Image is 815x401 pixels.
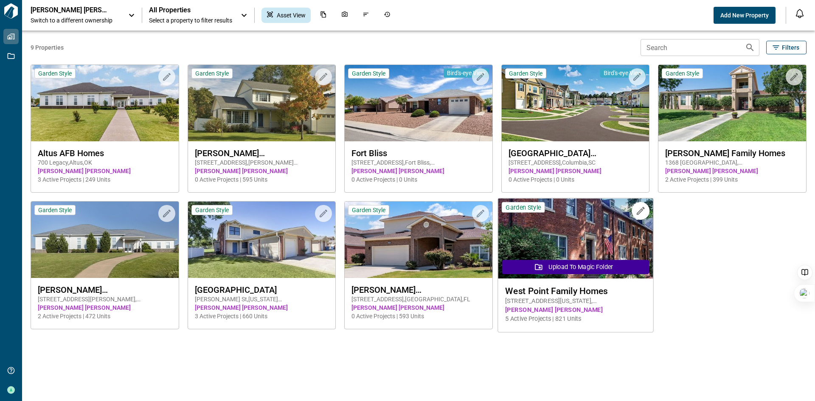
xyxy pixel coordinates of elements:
[261,8,311,23] div: Asset View
[351,175,486,184] span: 0 Active Projects | 0 Units
[31,202,179,278] img: property-asset
[505,297,646,306] span: [STREET_ADDRESS][US_STATE] , [GEOGRAPHIC_DATA] , NY
[720,11,769,20] span: Add New Property
[38,158,172,167] span: 700 Legacy , Altus , OK
[195,285,329,295] span: [GEOGRAPHIC_DATA]
[505,286,646,296] span: West Point Family Homes
[38,303,172,312] span: [PERSON_NAME] [PERSON_NAME]
[38,295,172,303] span: [STREET_ADDRESS][PERSON_NAME] , [PERSON_NAME][GEOGRAPHIC_DATA] , [GEOGRAPHIC_DATA]
[498,199,653,279] img: property-asset
[742,39,759,56] button: Search properties
[188,65,336,141] img: property-asset
[502,65,649,141] img: property-asset
[351,295,486,303] span: [STREET_ADDRESS] , [GEOGRAPHIC_DATA] , FL
[509,70,542,77] span: Garden Style
[38,70,72,77] span: Garden Style
[38,312,172,320] span: 2 Active Projects | 472 Units
[336,8,353,23] div: Photos
[502,260,649,274] button: Upload to Magic Folder
[195,206,229,214] span: Garden Style
[345,202,492,278] img: property-asset
[665,148,799,158] span: [PERSON_NAME] Family Homes
[351,312,486,320] span: 0 Active Projects | 593 Units
[351,167,486,175] span: [PERSON_NAME] [PERSON_NAME]
[782,43,799,52] span: Filters
[505,314,646,323] span: 5 Active Projects | 821 Units
[352,206,385,214] span: Garden Style
[604,69,642,77] span: Bird's-eye View
[505,306,646,314] span: [PERSON_NAME] [PERSON_NAME]
[38,206,72,214] span: Garden Style
[188,202,336,278] img: property-asset
[31,43,637,52] span: 9 Properties
[447,69,486,77] span: Bird's-eye View
[31,65,179,141] img: property-asset
[195,167,329,175] span: [PERSON_NAME] [PERSON_NAME]
[31,6,107,14] p: [PERSON_NAME] [PERSON_NAME]
[38,167,172,175] span: [PERSON_NAME] [PERSON_NAME]
[351,148,486,158] span: Fort Bliss
[665,167,799,175] span: [PERSON_NAME] [PERSON_NAME]
[195,148,329,158] span: [PERSON_NAME][GEOGRAPHIC_DATA]
[195,295,329,303] span: [PERSON_NAME] St , [US_STATE][GEOGRAPHIC_DATA] , OK
[665,158,799,167] span: 1368 [GEOGRAPHIC_DATA] , [GEOGRAPHIC_DATA] , AZ
[195,312,329,320] span: 3 Active Projects | 660 Units
[793,7,807,20] button: Open notification feed
[195,303,329,312] span: [PERSON_NAME] [PERSON_NAME]
[509,158,643,167] span: [STREET_ADDRESS] , Columbia , SC
[351,285,486,295] span: [PERSON_NAME][GEOGRAPHIC_DATA]
[31,16,120,25] span: Switch to a different ownership
[766,41,807,54] button: Filters
[315,8,332,23] div: Documents
[666,70,699,77] span: Garden Style
[509,175,643,184] span: 0 Active Projects | 0 Units
[509,148,643,158] span: [GEOGRAPHIC_DATA][PERSON_NAME]
[509,167,643,175] span: [PERSON_NAME] [PERSON_NAME]
[714,7,776,24] button: Add New Property
[351,303,486,312] span: [PERSON_NAME] [PERSON_NAME]
[195,70,229,77] span: Garden Style
[38,175,172,184] span: 3 Active Projects | 249 Units
[379,8,396,23] div: Job History
[357,8,374,23] div: Issues & Info
[38,148,172,158] span: Altus AFB Homes
[149,6,232,14] span: All Properties
[506,203,541,211] span: Garden Style
[352,70,385,77] span: Garden Style
[658,65,806,141] img: property-asset
[277,11,306,20] span: Asset View
[38,285,172,295] span: [PERSON_NAME][GEOGRAPHIC_DATA] Homes
[351,158,486,167] span: [STREET_ADDRESS] , Fort Bliss , [GEOGRAPHIC_DATA]
[665,175,799,184] span: 2 Active Projects | 399 Units
[195,175,329,184] span: 0 Active Projects | 595 Units
[345,65,492,141] img: property-asset
[195,158,329,167] span: [STREET_ADDRESS] , [PERSON_NAME][GEOGRAPHIC_DATA] , WA
[149,16,232,25] span: Select a property to filter results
